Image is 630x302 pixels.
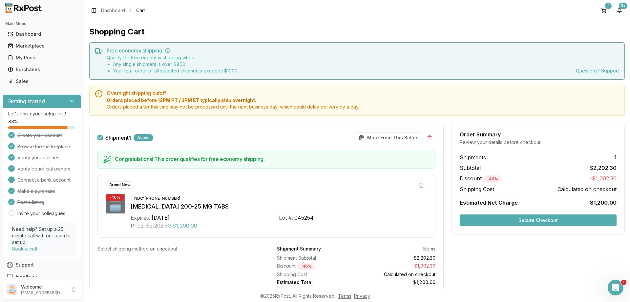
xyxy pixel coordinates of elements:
button: 9+ [614,5,625,16]
span: Subtotal [460,164,481,172]
div: Select shipping method on checkout [97,246,256,252]
h1: Shopping Cart [89,27,625,37]
span: 1 [621,280,626,285]
p: Let's finish your setup first! [8,111,75,117]
span: $2,202.30 [146,222,171,230]
div: Questions? [576,68,619,74]
a: Marketplace [5,40,78,52]
img: Descovy 200-25 MG TABS [106,194,125,213]
a: Sales [5,75,78,87]
div: Estimated Total [277,279,354,286]
span: Orders placed before 12PM PT / 3PM ET typically ship overnight. [107,97,619,104]
span: Feedback [16,273,38,280]
a: Privacy [354,293,370,299]
a: My Posts [5,52,78,64]
span: Browse the marketplace [17,143,70,150]
button: Sales [3,76,81,87]
span: 88 % [8,118,18,125]
span: Post a listing [17,199,44,206]
div: Brand New [106,181,134,189]
div: $2,202.30 [359,255,436,261]
button: My Posts [3,52,81,63]
span: Orders placed after this time may not be processed until the next business day, which could delay... [107,104,619,110]
button: Feedback [3,271,81,283]
p: [EMAIL_ADDRESS][DOMAIN_NAME] [21,290,67,295]
div: Price: [131,222,145,230]
button: More From This Seller [355,132,421,143]
div: 1 items [423,246,435,252]
div: [DATE] [152,214,170,222]
h5: Free economy shipping [107,48,619,53]
span: Estimated Net Charge [460,199,518,206]
span: Make a purchase [17,188,55,194]
li: Your total order of all selected shipments exceeds $ 1000 [113,68,238,74]
div: NDC: [PHONE_NUMBER] [131,195,184,202]
div: Dashboard [8,31,76,37]
div: - $1,002.30 [359,263,436,270]
div: My Posts [8,54,76,61]
div: - 46 % [483,175,502,183]
div: Qualify for free economy shipping when [107,54,238,74]
button: Dashboard [3,29,81,39]
span: $2,202.30 [590,164,617,172]
span: -$1,002.30 [590,174,617,183]
a: Invite your colleagues [17,210,65,217]
div: Calculated on checkout [359,271,436,278]
div: Lot #: [279,214,293,222]
div: Expires: [131,214,150,222]
div: 9+ [619,3,627,9]
div: Order Summary [460,132,617,137]
span: Verify your business [17,154,62,161]
span: Create your account [17,132,62,139]
a: Dashboard [101,7,125,14]
label: Shipment 1 [105,135,131,140]
span: Shipping Cost [460,185,494,193]
button: Support [3,259,81,271]
div: $1,200.00 [359,279,436,286]
h5: Congratulations! This order qualifies for free economy shipping. [115,156,430,162]
span: Shipments [460,153,486,161]
button: Secure Checkout [460,214,617,226]
li: Any single shipment is over $ 800 [113,61,238,68]
div: Shipment Summary [277,246,321,252]
p: Welcome [21,284,67,290]
span: Verify beneficial owners [17,166,70,172]
span: Discount [460,175,502,182]
div: - 46 % [106,194,124,201]
button: 1 [598,5,609,16]
a: Purchases [5,64,78,75]
span: Cart [136,7,145,14]
div: Marketplace [8,43,76,49]
div: Shipment Subtotal [277,255,354,261]
div: 1 [605,3,612,9]
div: Purchases [8,66,76,73]
div: Discount [277,263,354,270]
nav: breadcrumb [101,7,145,14]
div: 045254 [294,214,314,222]
div: Active [134,134,153,141]
iframe: Intercom live chat [608,280,623,295]
h2: Main Menu [5,21,78,26]
span: Calculated on checkout [557,185,617,193]
a: Book a call [12,246,37,252]
button: Marketplace [3,41,81,51]
span: $1,200.00 [590,199,617,207]
span: $1,200.00 [172,222,197,230]
div: Review your details before checkout [460,139,617,146]
a: Dashboard [5,28,78,40]
img: User avatar [7,284,17,295]
span: 1 [614,153,617,161]
p: Need help? Set up a 25 minute call with our team to set up. [12,226,72,246]
h5: Overnight shipping cutoff [107,91,619,96]
div: - 46 % [297,263,315,270]
div: Sales [8,78,76,85]
span: Connect a bank account [17,177,71,183]
div: [MEDICAL_DATA] 200-25 MG TABS [131,202,427,211]
img: RxPost Logo [3,3,45,13]
h3: Getting started [8,97,45,105]
a: Terms [338,293,351,299]
div: Shipping Cost [277,271,354,278]
button: Purchases [3,64,81,75]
